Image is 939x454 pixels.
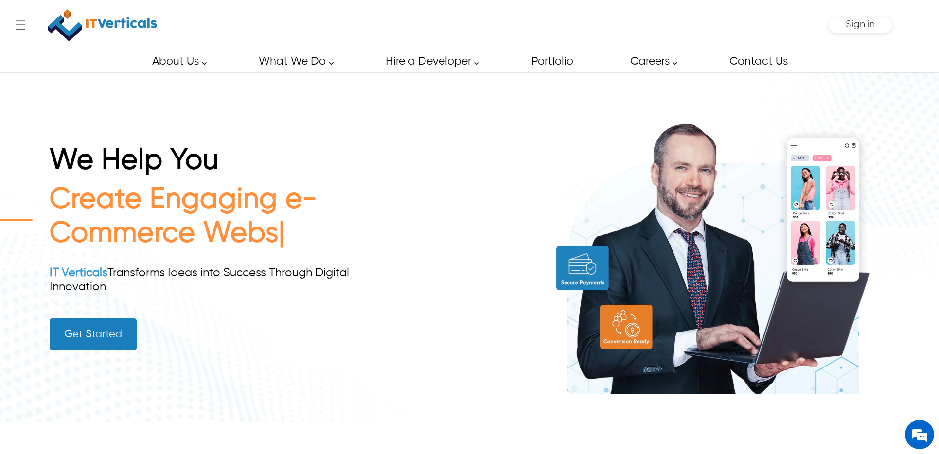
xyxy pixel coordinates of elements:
[47,5,159,46] a: IT Verticals Inc
[718,51,798,72] a: Contact Us
[141,51,212,72] a: About Us
[50,266,386,294] div: Transforms Ideas into Success Through Digital Innovation
[248,51,339,72] a: What We Do
[50,144,386,183] h1: We Help You
[50,267,107,279] a: IT Verticals
[374,51,484,72] a: Hire a Developer
[619,51,683,72] a: Careers
[537,101,889,394] img: build
[846,19,875,30] span: Sign in
[50,318,137,350] a: Get Started
[520,51,584,72] a: Portfolio
[48,5,157,46] img: IT Verticals Inc
[846,22,875,29] a: Sign in
[50,186,318,248] span: Create Engaging e-Commerce Webs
